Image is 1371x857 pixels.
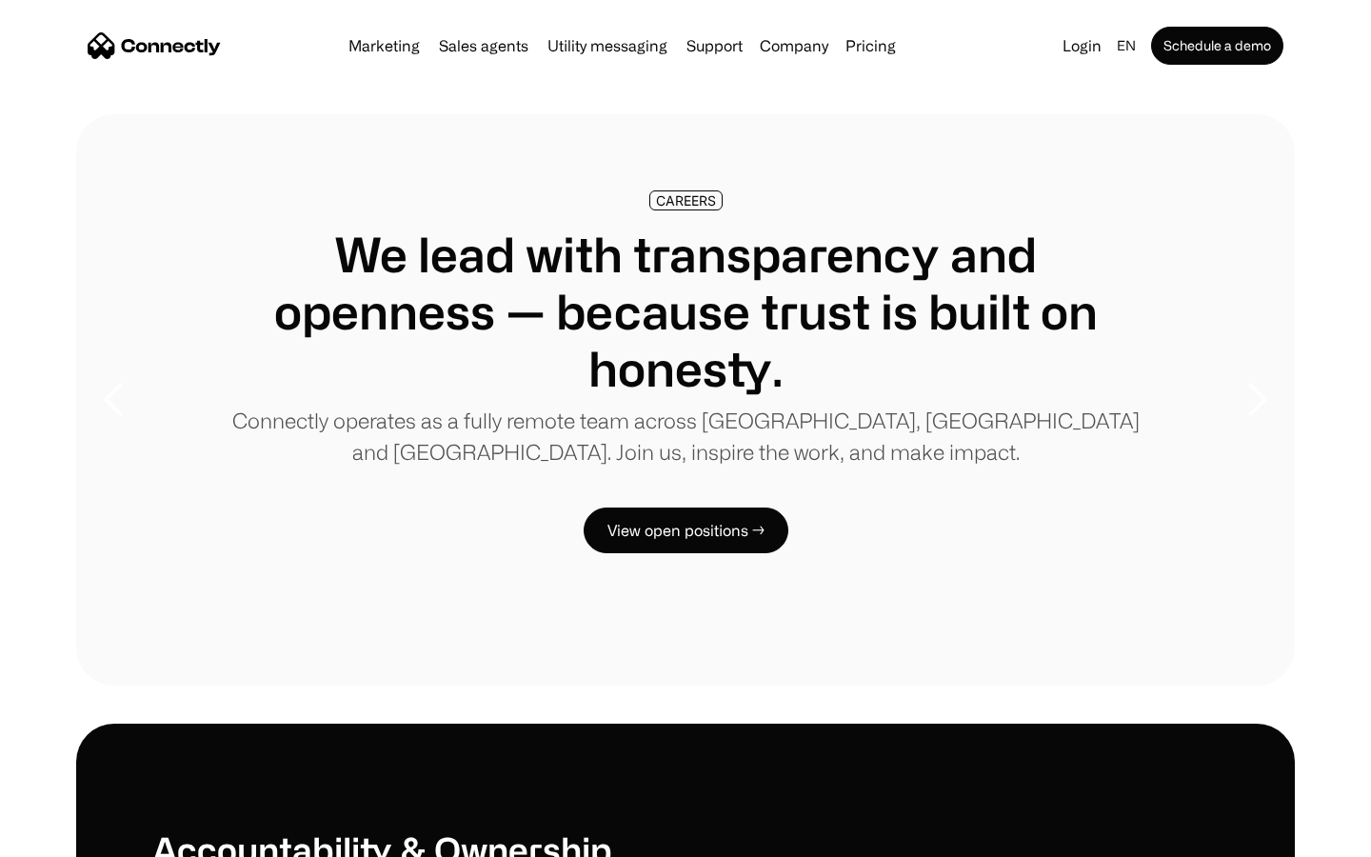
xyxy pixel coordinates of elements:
a: View open positions → [584,508,788,553]
a: Schedule a demo [1151,27,1283,65]
div: Company [760,32,828,59]
a: Pricing [838,38,904,53]
div: en [1117,32,1136,59]
a: Sales agents [431,38,536,53]
a: Support [679,38,750,53]
a: Login [1055,32,1109,59]
div: CAREERS [656,193,716,208]
a: Marketing [341,38,427,53]
p: Connectly operates as a fully remote team across [GEOGRAPHIC_DATA], [GEOGRAPHIC_DATA] and [GEOGRA... [228,405,1142,468]
h1: We lead with transparency and openness — because trust is built on honesty. [228,226,1142,397]
ul: Language list [38,824,114,850]
aside: Language selected: English [19,822,114,850]
a: Utility messaging [540,38,675,53]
